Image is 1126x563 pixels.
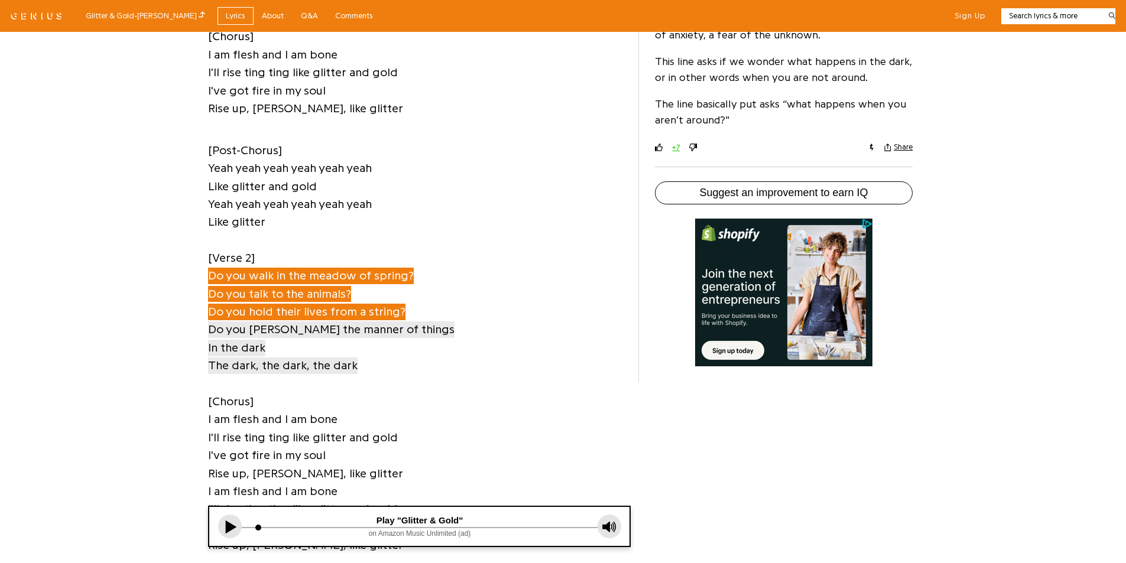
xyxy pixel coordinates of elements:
[884,142,913,152] button: Share
[254,7,293,25] a: About
[689,144,697,152] svg: downvote
[208,268,414,320] span: Do you walk in the meadow of spring? Do you talk to the animals? Do you hold their lives from a s...
[218,7,254,25] a: Lyrics
[894,142,913,152] span: Share
[86,9,205,22] div: Glitter & Gold - [PERSON_NAME]
[28,32,391,64] div: Hey 👋 I’m [PERSON_NAME]—your backstage pass to music secrets! Ready for surprising facts and irre...
[327,7,381,25] a: Comments
[209,507,630,546] iframe: Tonefuse player
[311,2,391,18] img: main-logo
[208,320,455,375] a: Do you [PERSON_NAME] the manner of thingsIn the darkThe dark, the dark, the dark
[695,219,872,366] iframe: Advertisement
[208,266,414,321] a: Do you walk in the meadow of spring?Do you talk to the animals?Do you hold their lives from a str...
[655,54,913,86] p: This line asks if we wonder what happens in the dark, or in other words when you are not around.
[2,30,23,51] img: icon
[655,181,913,205] button: Suggest an improvement to earn IQ
[671,142,682,154] button: +7
[655,144,663,152] svg: upvote
[1001,10,1101,22] input: Search lyrics & more
[208,321,455,374] span: Do you [PERSON_NAME] the manner of things In the dark The dark, the dark, the dark
[955,11,985,21] button: Sign Up
[293,7,327,25] a: Q&A
[655,96,913,128] p: The line basically put asks “what happens when you aren’t around?"
[37,104,70,113] img: Dappier logo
